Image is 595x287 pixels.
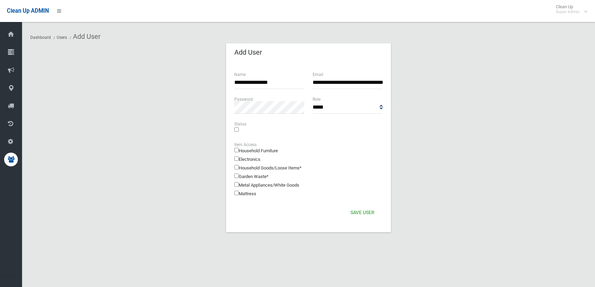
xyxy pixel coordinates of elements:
[234,120,246,128] label: Status
[552,4,586,14] span: Clean Up
[234,141,383,198] div: Household Furniture Electronics Household Goods/Loose Items* Garden Waste* Metal Appliances/White...
[57,35,67,40] a: Users
[556,9,580,14] small: Super Admin
[30,35,51,40] a: Dashboard
[234,141,257,148] label: Item Access
[226,46,270,59] header: Add User
[68,30,101,43] li: Add User
[7,8,49,14] span: Clean Up ADMIN
[348,207,377,219] button: Save User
